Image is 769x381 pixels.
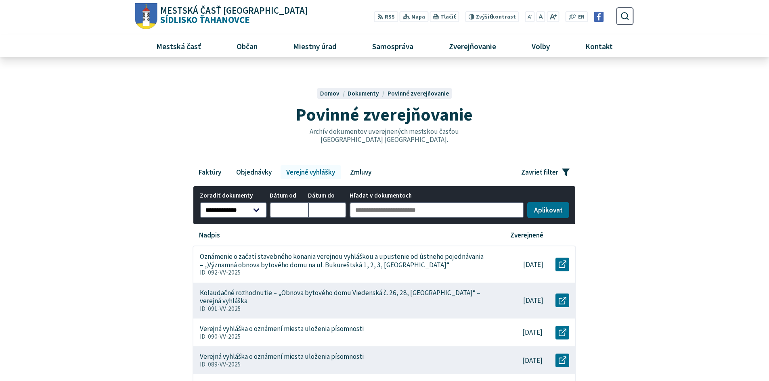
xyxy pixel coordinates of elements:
[517,35,565,57] a: Voľby
[344,165,377,179] a: Zmluvy
[270,202,308,218] input: Dátum od
[200,252,486,269] p: Oznámenie o začatí stavebného konania verejnou vyhláškou a upustenie od ústneho pojednávania – „V...
[141,35,216,57] a: Mestská časť
[510,231,543,239] p: Zverejnené
[348,90,379,97] span: Dokumenty
[320,90,348,97] a: Domov
[547,11,559,22] button: Zväčšiť veľkosť písma
[522,356,543,365] p: [DATE]
[308,192,346,199] span: Dátum do
[521,168,558,177] span: Zavrieť filter
[200,361,485,368] p: ID: 089-VV-2025
[157,6,308,25] span: Sídlisko Ťahanovce
[525,11,535,22] button: Zmenšiť veľkosť písma
[200,333,485,340] p: ID: 090-VV-2025
[476,13,492,20] span: Zvýšiť
[446,35,499,57] span: Zverejňovanie
[199,231,220,239] p: Nadpis
[400,11,428,22] a: Mapa
[434,35,511,57] a: Zverejňovanie
[348,90,387,97] a: Dokumenty
[200,192,267,199] span: Zoradiť dokumenty
[571,35,628,57] a: Kontakt
[576,13,587,21] a: EN
[583,35,616,57] span: Kontakt
[385,13,395,21] span: RSS
[281,165,341,179] a: Verejné vyhlášky
[233,35,260,57] span: Občan
[200,352,364,361] p: Verejná vyhláška o oznámení miesta uloženia písomnosti
[388,90,449,97] a: Povinné zverejňovanie
[350,192,524,199] span: Hľadať v dokumentoch
[135,3,308,29] a: Logo Sídlisko Ťahanovce, prejsť na domovskú stránku.
[153,35,204,57] span: Mestská časť
[578,13,585,21] span: EN
[135,3,157,29] img: Prejsť na domovskú stránku
[292,127,476,144] p: Archív dokumentov uverejnených mestskou časťou [GEOGRAPHIC_DATA] [GEOGRAPHIC_DATA].
[200,269,486,276] p: ID: 092-VV-2025
[594,12,604,22] img: Prejsť na Facebook stránku
[522,328,543,337] p: [DATE]
[430,11,459,22] button: Tlačiť
[160,6,308,15] span: Mestská časť [GEOGRAPHIC_DATA]
[527,202,569,218] button: Aplikovať
[369,35,416,57] span: Samospráva
[222,35,272,57] a: Občan
[193,165,227,179] a: Faktúry
[465,11,519,22] button: Zvýšiťkontrast
[529,35,553,57] span: Voľby
[296,103,473,125] span: Povinné zverejňovanie
[523,296,543,305] p: [DATE]
[200,202,267,218] select: Zoradiť dokumenty
[200,325,364,333] p: Verejná vyhláška o oznámení miesta uloženia písomnosti
[411,13,425,21] span: Mapa
[320,90,339,97] span: Domov
[358,35,428,57] a: Samospráva
[536,11,545,22] button: Nastaviť pôvodnú veľkosť písma
[308,202,346,218] input: Dátum do
[476,14,516,20] span: kontrast
[515,165,576,179] button: Zavrieť filter
[374,11,398,22] a: RSS
[440,14,456,20] span: Tlačiť
[523,260,543,269] p: [DATE]
[278,35,351,57] a: Miestny úrad
[290,35,339,57] span: Miestny úrad
[200,305,486,312] p: ID: 091-VV-2025
[270,192,308,199] span: Dátum od
[230,165,277,179] a: Objednávky
[350,202,524,218] input: Hľadať v dokumentoch
[200,289,486,305] p: Kolaudačné rozhodnutie – „Obnova bytového domu Viedenská č. 26, 28, [GEOGRAPHIC_DATA]“ – verejná ...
